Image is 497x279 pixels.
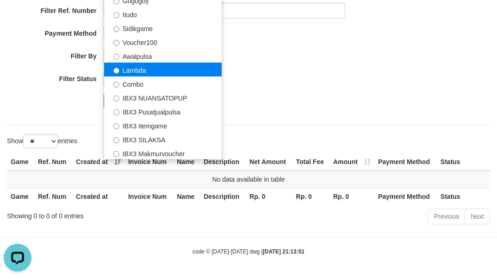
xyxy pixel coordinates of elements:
th: Invoice Num [124,153,173,171]
th: Status [437,188,490,205]
th: Created at [72,188,124,205]
div: Showing 0 to 0 of 0 entries [7,208,200,221]
input: Voucher100 [113,40,119,46]
th: Rp. 0 [329,188,374,205]
th: Game [7,153,34,171]
label: IBX3 Makmurvoucher [104,146,222,160]
th: Total Fee [292,153,329,171]
label: IBX3 NUANSATOPUP [104,90,222,104]
a: Next [465,209,490,224]
select: Showentries [23,134,58,148]
strong: [DATE] 21:13:51 [263,248,304,255]
th: Name [173,153,200,171]
th: Amount: activate to sort column ascending [329,153,374,171]
label: Combo [104,76,222,90]
input: Awalpulsa [113,54,119,60]
input: IBX3 Itemgame [113,123,119,129]
input: Lambda [113,68,119,74]
th: Description [200,153,246,171]
label: IBX3 Pusatjualpulsa [104,104,222,118]
input: Combo [113,82,119,88]
th: Payment Method [374,153,437,171]
input: IBX3 Makmurvoucher [113,151,119,157]
label: Itudo [104,7,222,21]
th: Ref. Num [34,188,72,205]
small: code © [DATE]-[DATE] dwg | [193,248,304,255]
input: Itudo [113,12,119,18]
th: Ref. Num [34,153,72,171]
label: Show entries [7,134,77,148]
td: No data available in table [7,171,490,188]
th: Payment Method [374,188,437,205]
label: Lambda [104,63,222,76]
label: Voucher100 [104,35,222,49]
th: Net Amount [246,153,292,171]
button: Open LiveChat chat widget [4,4,31,32]
label: Awalpulsa [104,49,222,63]
a: Previous [428,209,465,224]
th: Rp. 0 [246,188,292,205]
th: Rp. 0 [292,188,329,205]
label: Sidikgame [104,21,222,35]
input: IBX3 Pusatjualpulsa [113,109,119,115]
input: IBX3 SILAKSA [113,137,119,143]
input: IBX3 NUANSATOPUP [113,95,119,101]
input: Sidikgame [113,26,119,32]
label: IBX3 Itemgame [104,118,222,132]
th: Description [200,188,246,205]
th: Game [7,188,34,205]
th: Name [173,188,200,205]
label: IBX3 SILAKSA [104,132,222,146]
th: Invoice Num [124,188,173,205]
th: Created at: activate to sort column ascending [72,153,124,171]
th: Status [437,153,490,171]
